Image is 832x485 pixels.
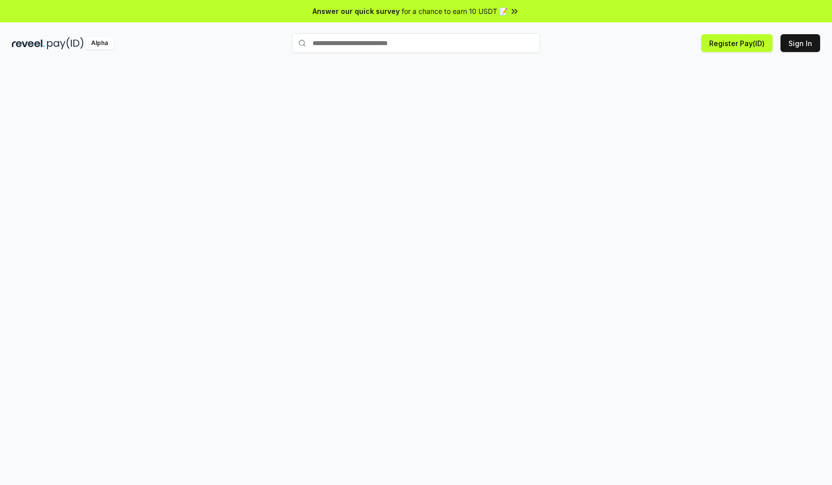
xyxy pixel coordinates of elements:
[780,34,820,52] button: Sign In
[47,37,84,50] img: pay_id
[312,6,400,16] span: Answer our quick survey
[12,37,45,50] img: reveel_dark
[402,6,508,16] span: for a chance to earn 10 USDT 📝
[701,34,773,52] button: Register Pay(ID)
[86,37,113,50] div: Alpha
